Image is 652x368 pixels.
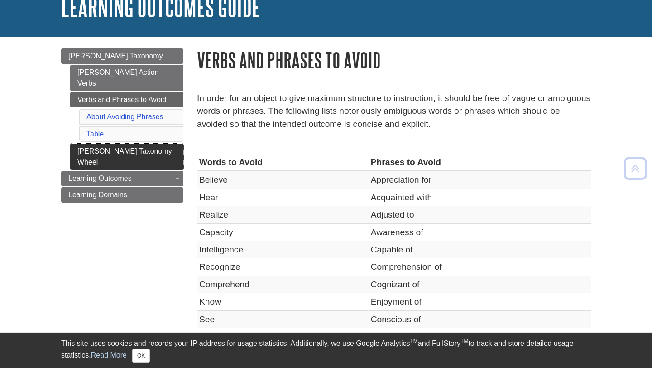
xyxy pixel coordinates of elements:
[369,171,591,189] td: Appreciation for
[91,351,127,359] a: Read More
[86,113,163,121] a: About Avoiding Phrases
[197,293,369,310] td: Know
[68,52,163,60] span: [PERSON_NAME] Taxonomy
[61,48,183,64] a: [PERSON_NAME] Taxonomy
[369,310,591,328] td: Conscious of
[621,162,650,174] a: Back to Top
[369,328,591,345] td: Familiar with
[61,187,183,203] a: Learning Domains
[369,206,591,223] td: Adjusted to
[369,276,591,293] td: Cognizant of
[410,338,417,344] sup: TM
[369,241,591,258] td: Capable of
[132,349,150,363] button: Close
[197,241,369,258] td: Intelligence
[197,276,369,293] td: Comprehend
[86,130,104,138] a: Table
[369,258,591,276] td: Comprehension of
[369,223,591,241] td: Awareness of
[197,258,369,276] td: Recognize
[197,310,369,328] td: See
[61,48,183,203] div: Guide Page Menu
[460,338,468,344] sup: TM
[197,223,369,241] td: Capacity
[61,338,591,363] div: This site uses cookies and records your IP address for usage statistics. Additionally, we use Goo...
[70,92,183,107] a: Verbs and Phrases to Avoid
[369,293,591,310] td: Enjoyment of
[61,171,183,186] a: Learning Outcomes
[68,174,132,182] span: Learning Outcomes
[70,65,183,91] a: [PERSON_NAME] Action Verbs
[197,171,369,189] td: Believe
[197,92,591,131] p: In order for an object to give maximum structure to instruction, it should be free of vague or am...
[70,144,183,170] a: [PERSON_NAME] Taxonomy Wheel
[197,206,369,223] td: Realize
[197,154,369,171] th: Words to Avoid
[369,154,591,171] th: Phrases to Avoid
[369,189,591,206] td: Acquainted with
[197,328,369,345] td: Conceptualize
[197,48,591,72] h1: Verbs and Phrases to Avoid
[197,189,369,206] td: Hear
[68,191,127,199] span: Learning Domains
